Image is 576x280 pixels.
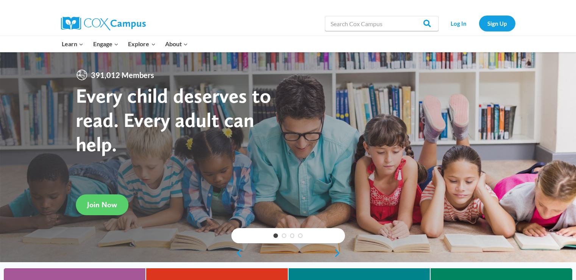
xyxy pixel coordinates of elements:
span: About [165,39,188,49]
a: Sign Up [479,16,515,31]
div: content slider buttons [231,246,345,261]
a: Join Now [76,194,128,215]
nav: Secondary Navigation [442,16,515,31]
span: Learn [62,39,83,49]
img: Cox Campus [61,17,146,30]
a: 3 [290,233,295,238]
span: 391,012 Members [88,69,157,81]
nav: Primary Navigation [57,36,193,52]
a: previous [231,249,243,258]
input: Search Cox Campus [325,16,439,31]
span: Engage [93,39,119,49]
a: next [334,249,345,258]
strong: Every child deserves to read. Every adult can help. [76,83,271,156]
a: Log In [442,16,475,31]
span: Join Now [87,200,117,209]
a: 1 [273,233,278,238]
a: 2 [282,233,286,238]
a: 4 [298,233,303,238]
span: Explore [128,39,155,49]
